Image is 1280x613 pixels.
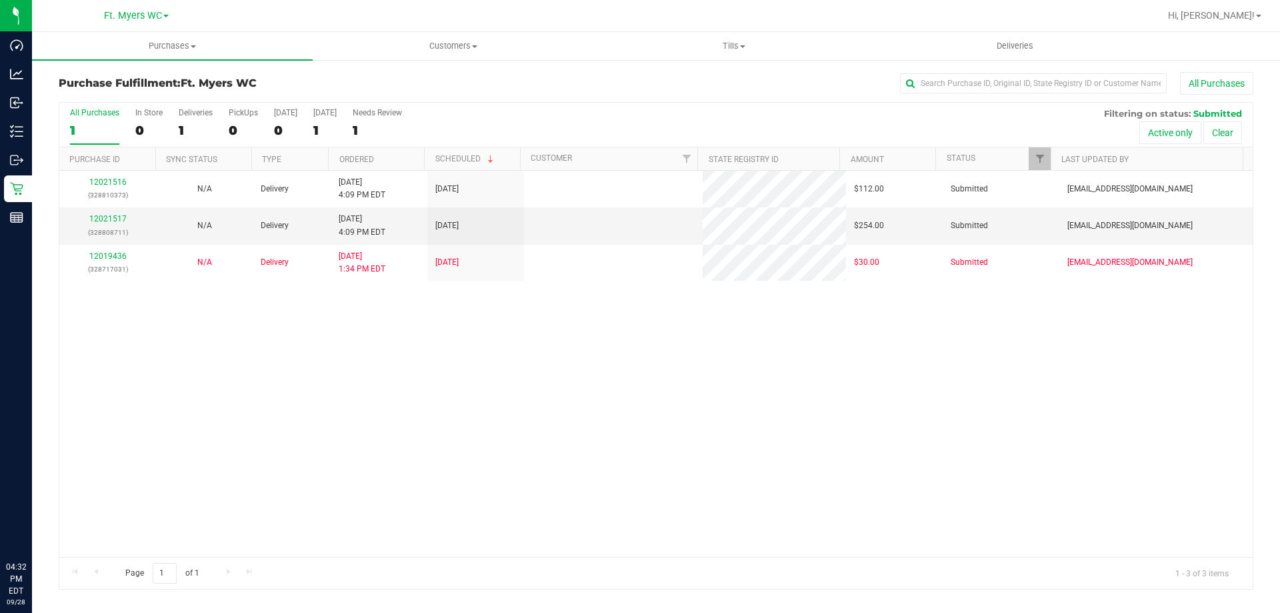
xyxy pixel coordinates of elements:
[166,155,217,164] a: Sync Status
[1067,256,1193,269] span: [EMAIL_ADDRESS][DOMAIN_NAME]
[179,123,213,138] div: 1
[353,108,402,117] div: Needs Review
[89,214,127,223] a: 12021517
[153,563,177,584] input: 1
[262,155,281,164] a: Type
[1193,108,1242,119] span: Submitted
[435,256,459,269] span: [DATE]
[197,184,212,193] span: Not Applicable
[675,147,697,170] a: Filter
[339,213,385,238] span: [DATE] 4:09 PM EDT
[89,177,127,187] a: 12021516
[10,67,23,81] inline-svg: Analytics
[951,183,988,195] span: Submitted
[59,77,457,89] h3: Purchase Fulfillment:
[197,219,212,232] button: N/A
[197,256,212,269] button: N/A
[313,108,337,117] div: [DATE]
[1029,147,1051,170] a: Filter
[89,251,127,261] a: 12019436
[274,123,297,138] div: 0
[435,183,459,195] span: [DATE]
[313,40,593,52] span: Customers
[179,108,213,117] div: Deliveries
[69,155,120,164] a: Purchase ID
[313,32,593,60] a: Customers
[1168,10,1255,21] span: Hi, [PERSON_NAME]!
[67,189,148,201] p: (328810373)
[979,40,1051,52] span: Deliveries
[435,154,496,163] a: Scheduled
[1139,121,1201,144] button: Active only
[229,123,258,138] div: 0
[197,257,212,267] span: Not Applicable
[1180,72,1253,95] button: All Purchases
[854,256,879,269] span: $30.00
[274,108,297,117] div: [DATE]
[70,108,119,117] div: All Purchases
[197,221,212,230] span: Not Applicable
[1067,219,1193,232] span: [EMAIL_ADDRESS][DOMAIN_NAME]
[339,155,374,164] a: Ordered
[900,73,1167,93] input: Search Purchase ID, Original ID, State Registry ID or Customer Name...
[135,108,163,117] div: In Store
[229,108,258,117] div: PickUps
[104,10,162,21] span: Ft. Myers WC
[10,39,23,52] inline-svg: Dashboard
[951,256,988,269] span: Submitted
[261,256,289,269] span: Delivery
[10,211,23,224] inline-svg: Reports
[10,125,23,138] inline-svg: Inventory
[435,219,459,232] span: [DATE]
[10,182,23,195] inline-svg: Retail
[181,77,257,89] span: Ft. Myers WC
[261,183,289,195] span: Delivery
[261,219,289,232] span: Delivery
[313,123,337,138] div: 1
[593,32,874,60] a: Tills
[6,561,26,597] p: 04:32 PM EDT
[947,153,975,163] a: Status
[531,153,572,163] a: Customer
[1104,108,1191,119] span: Filtering on status:
[339,176,385,201] span: [DATE] 4:09 PM EDT
[1165,563,1239,583] span: 1 - 3 of 3 items
[851,155,884,164] a: Amount
[70,123,119,138] div: 1
[67,226,148,239] p: (328808711)
[13,506,53,546] iframe: Resource center
[854,219,884,232] span: $254.00
[10,96,23,109] inline-svg: Inbound
[6,597,26,607] p: 09/28
[951,219,988,232] span: Submitted
[1061,155,1129,164] a: Last Updated By
[114,563,210,584] span: Page of 1
[339,250,385,275] span: [DATE] 1:34 PM EDT
[32,40,313,52] span: Purchases
[135,123,163,138] div: 0
[67,263,148,275] p: (328717031)
[709,155,779,164] a: State Registry ID
[32,32,313,60] a: Purchases
[875,32,1155,60] a: Deliveries
[197,183,212,195] button: N/A
[10,153,23,167] inline-svg: Outbound
[854,183,884,195] span: $112.00
[1203,121,1242,144] button: Clear
[594,40,873,52] span: Tills
[353,123,402,138] div: 1
[1067,183,1193,195] span: [EMAIL_ADDRESS][DOMAIN_NAME]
